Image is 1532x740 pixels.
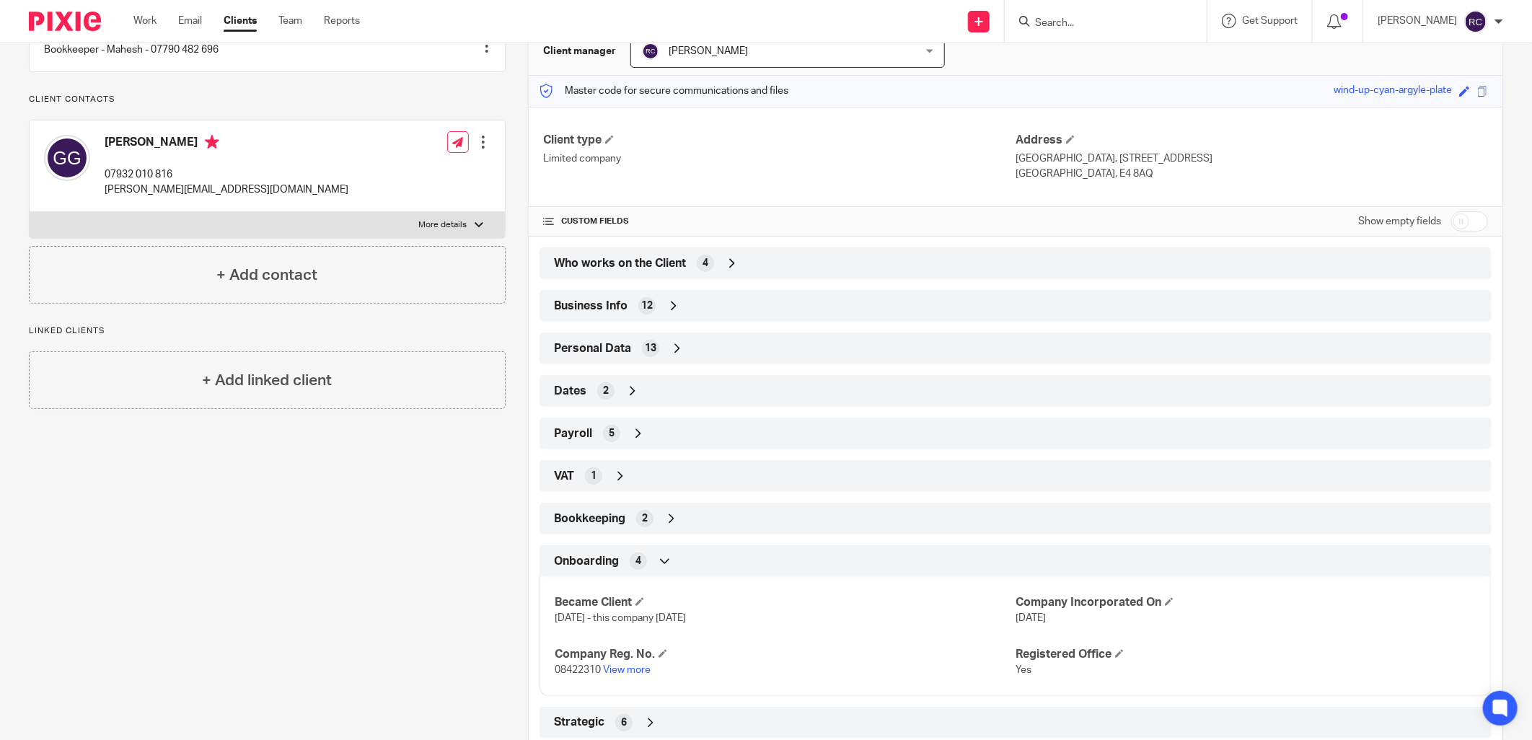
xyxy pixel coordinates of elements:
span: 12 [641,299,653,313]
span: Business Info [554,299,628,314]
span: 13 [645,341,656,356]
h4: Client type [543,133,1016,148]
h4: Registered Office [1016,647,1476,662]
p: [PERSON_NAME][EMAIL_ADDRESS][DOMAIN_NAME] [105,182,348,197]
a: Team [278,14,302,28]
span: [DATE] [1016,613,1046,623]
img: svg%3E [44,135,90,181]
h4: CUSTOM FIELDS [543,216,1016,227]
h4: Company Reg. No. [555,647,1016,662]
span: 2 [642,511,648,526]
p: 07932 010 816 [105,167,348,182]
a: Work [133,14,157,28]
span: [DATE] - this company [DATE] [555,613,686,623]
h4: Became Client [555,595,1016,610]
p: More details [419,219,467,231]
span: Who works on the Client [554,256,686,271]
p: Master code for secure communications and files [540,84,788,98]
h3: Client manager [543,44,616,58]
span: Strategic [554,715,604,730]
p: [GEOGRAPHIC_DATA], E4 8AQ [1016,167,1488,181]
span: [PERSON_NAME] [669,46,748,56]
h4: + Add contact [216,264,317,286]
span: 6 [621,715,627,730]
h4: + Add linked client [202,369,332,392]
a: Clients [224,14,257,28]
span: 4 [703,256,708,270]
p: [GEOGRAPHIC_DATA], [STREET_ADDRESS] [1016,151,1488,166]
p: Linked clients [29,325,506,337]
p: Client contacts [29,94,506,105]
span: 4 [635,554,641,568]
img: Pixie [29,12,101,31]
p: Limited company [543,151,1016,166]
span: Onboarding [554,554,619,569]
div: wind-up-cyan-argyle-plate [1334,83,1452,100]
span: Payroll [554,426,592,441]
span: 2 [603,384,609,398]
a: View more [603,665,651,675]
span: Yes [1016,665,1031,675]
span: Get Support [1242,16,1298,26]
span: 1 [591,469,596,483]
span: VAT [554,469,574,484]
span: 5 [609,426,615,441]
span: Dates [554,384,586,399]
label: Show empty fields [1358,214,1441,229]
a: Reports [324,14,360,28]
input: Search [1034,17,1163,30]
span: Bookkeeping [554,511,625,527]
a: Email [178,14,202,28]
span: 08422310 [555,665,601,675]
i: Primary [205,135,219,149]
span: Personal Data [554,341,631,356]
h4: Company Incorporated On [1016,595,1476,610]
h4: Address [1016,133,1488,148]
img: svg%3E [1464,10,1487,33]
p: [PERSON_NAME] [1378,14,1457,28]
img: svg%3E [642,43,659,60]
h4: [PERSON_NAME] [105,135,348,153]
